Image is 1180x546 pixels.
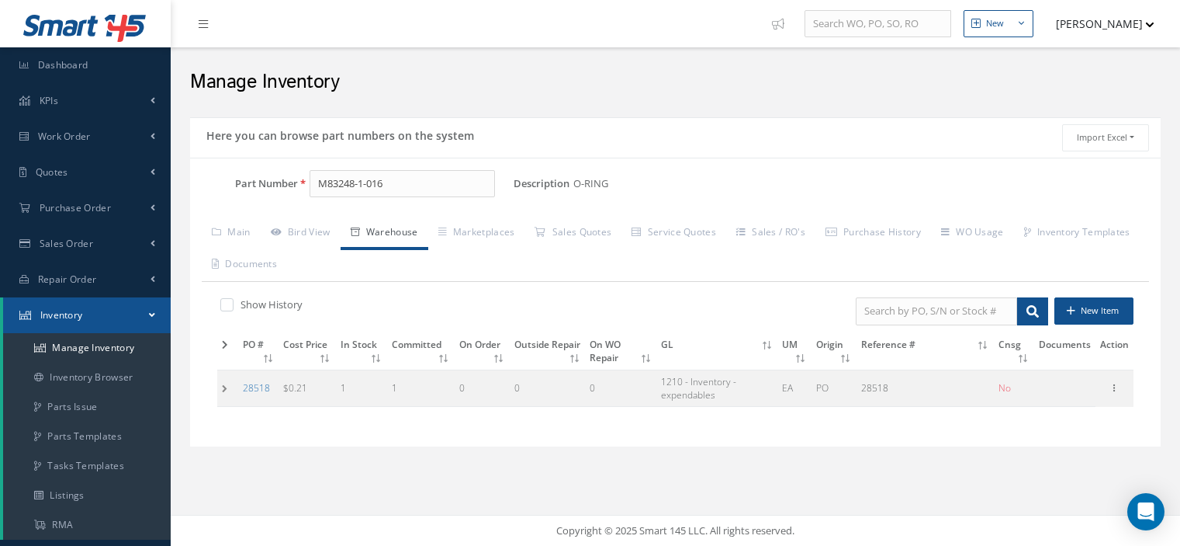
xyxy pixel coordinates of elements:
[811,333,856,370] th: Origin
[38,273,97,286] span: Repair Order
[510,333,586,370] th: Outside Repair
[805,10,951,38] input: Search WO, PO, SO, RO
[217,297,664,315] div: Show and not show all detail with stock
[261,217,341,250] a: Bird View
[1054,297,1133,325] button: New Item
[243,381,270,395] a: 28518
[428,217,525,250] a: Marketplaces
[1041,9,1154,39] button: [PERSON_NAME]
[3,510,171,540] a: RMA
[856,297,1017,325] input: Search by PO, S/N or Stock #
[986,17,1004,30] div: New
[3,392,171,422] a: Parts Issue
[585,370,656,406] td: 0
[3,422,171,451] a: Parts Templates
[38,58,88,71] span: Dashboard
[1095,333,1133,370] th: Action
[726,217,815,250] a: Sales / RO's
[656,370,777,406] td: 1210 - Inventory - expendables
[3,333,171,363] a: Manage Inventory
[524,217,621,250] a: Sales Quotes
[573,170,614,198] span: O-RING
[186,523,1164,539] div: Copyright © 2025 Smart 145 LLC. All rights reserved.
[237,297,303,311] label: Show History
[38,130,91,143] span: Work Order
[1127,493,1164,530] div: Open Intercom Messenger
[861,381,888,395] span: 28518
[190,71,1161,94] h2: Manage Inventory
[1014,217,1140,250] a: Inventory Templates
[202,217,261,250] a: Main
[994,333,1034,370] th: Cnsg
[238,333,279,370] th: PO #
[998,381,1011,395] span: No
[336,370,387,406] td: 1
[856,333,994,370] th: Reference #
[514,178,569,190] label: Description
[3,451,171,481] a: Tasks Templates
[931,217,1014,250] a: WO Usage
[336,333,387,370] th: In Stock
[777,370,811,406] td: EA
[815,217,931,250] a: Purchase History
[202,249,287,282] a: Documents
[1034,333,1095,370] th: Documents
[36,165,68,179] span: Quotes
[279,333,335,370] th: Cost Price
[811,370,856,406] td: PO
[621,217,726,250] a: Service Quotes
[40,237,93,250] span: Sales Order
[341,217,428,250] a: Warehouse
[3,363,171,392] a: Inventory Browser
[387,333,455,370] th: Committed
[3,297,171,333] a: Inventory
[510,370,586,406] td: 0
[40,308,83,322] span: Inventory
[964,10,1033,37] button: New
[1062,124,1149,151] button: Import Excel
[777,333,811,370] th: UM
[3,481,171,510] a: Listings
[585,333,656,370] th: On WO Repair
[202,124,474,143] h5: Here you can browse part numbers on the system
[387,370,455,406] td: 1
[656,333,777,370] th: GL
[190,178,298,190] label: Part Number
[40,201,111,214] span: Purchase Order
[455,370,510,406] td: 0
[455,333,510,370] th: On Order
[279,370,335,406] td: $0.21
[40,94,58,107] span: KPIs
